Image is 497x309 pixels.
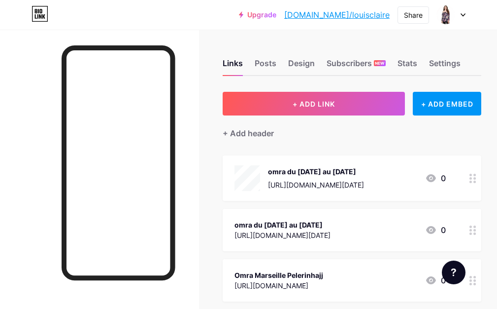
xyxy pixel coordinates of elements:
div: Omra Marseille Pelerinhajj [234,270,323,280]
span: + ADD LINK [293,100,335,108]
div: Posts [255,57,276,75]
div: [URL][DOMAIN_NAME][DATE] [268,180,364,190]
div: 0 [425,172,446,184]
img: louisclaire [436,5,455,24]
a: [DOMAIN_NAME]/louisclaire [284,9,390,21]
div: + ADD EMBED [413,92,481,116]
div: omra du [DATE] au [DATE] [268,166,364,177]
div: Subscribers [327,57,386,75]
div: Share [404,10,423,20]
div: Design [288,57,315,75]
div: [URL][DOMAIN_NAME][DATE] [234,230,331,240]
div: Stats [398,57,417,75]
button: + ADD LINK [223,92,405,116]
span: NEW [375,60,384,66]
div: Links [223,57,243,75]
div: omra du [DATE] au [DATE] [234,220,331,230]
div: 0 [425,224,446,236]
a: Upgrade [239,11,276,19]
div: 0 [425,274,446,286]
div: [URL][DOMAIN_NAME] [234,280,323,291]
div: + Add header [223,127,274,139]
div: Settings [429,57,461,75]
